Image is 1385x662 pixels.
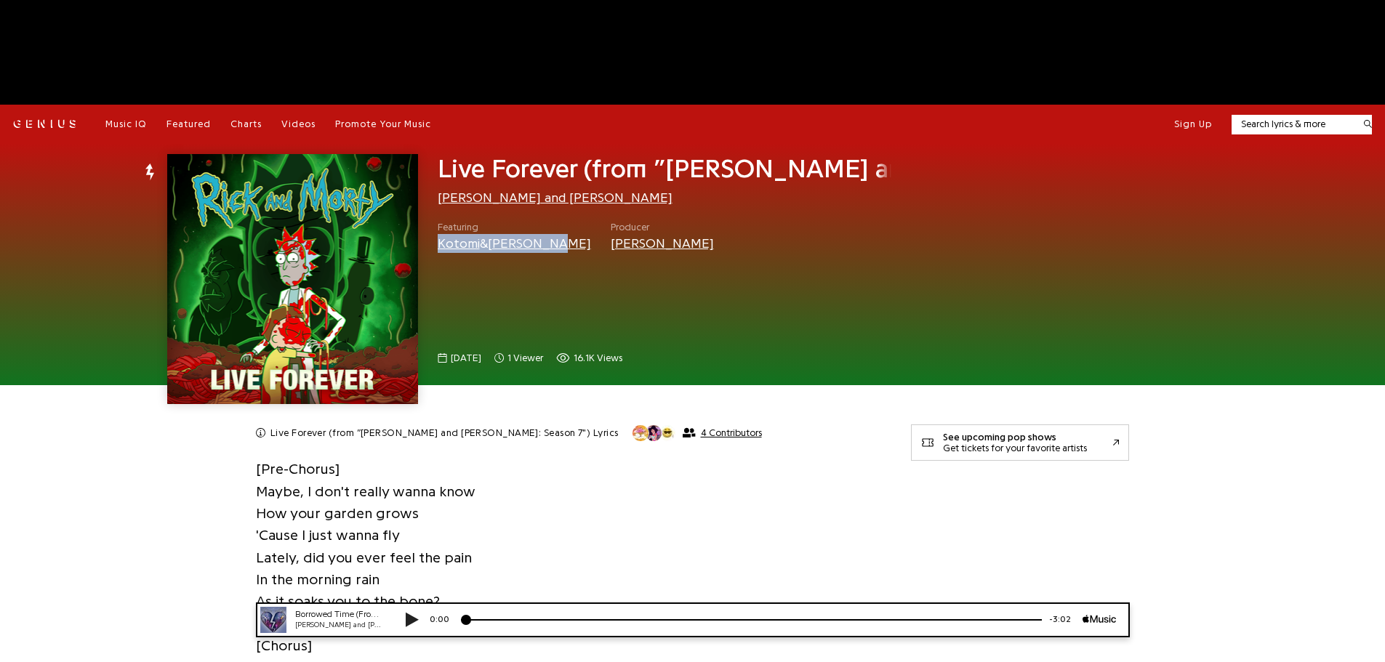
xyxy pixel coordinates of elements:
[574,351,622,366] span: 16.1K views
[51,17,138,28] div: [PERSON_NAME] and [PERSON_NAME] & Tennis
[451,351,481,366] span: [DATE]
[230,119,262,129] span: Charts
[798,11,838,23] div: -3:02
[335,118,431,131] a: Promote Your Music
[438,237,480,250] a: Kotomi
[51,6,138,18] div: Borrowed Time (From [PERSON_NAME] and [PERSON_NAME]: Season 5)
[166,118,211,131] a: Featured
[438,156,1261,182] span: Live Forever (from ”[PERSON_NAME] and [PERSON_NAME]: Season 7")
[230,118,262,131] a: Charts
[943,432,1087,443] div: See upcoming pop shows
[611,237,714,250] a: [PERSON_NAME]
[270,427,619,440] h2: Live Forever (from ”[PERSON_NAME] and [PERSON_NAME]: Season 7") Lyrics
[167,154,417,404] img: Cover art for Live Forever (from ”Rick and Morty: Season 7") by Rick and Morty
[281,118,316,131] a: Videos
[105,119,147,129] span: Music IQ
[701,427,762,439] span: 4 Contributors
[632,424,762,442] button: 4 Contributors
[943,443,1087,453] div: Get tickets for your favorite artists
[1232,117,1354,132] input: Search lyrics & more
[556,351,622,366] span: 16,149 views
[281,119,316,129] span: Videos
[16,4,42,31] img: 72x72bb.jpg
[488,237,591,250] a: [PERSON_NAME]
[494,351,543,366] span: 1 viewer
[335,119,431,129] span: Promote Your Music
[105,118,147,131] a: Music IQ
[438,234,591,253] div: &
[507,351,543,366] span: 1 viewer
[911,424,1129,461] a: See upcoming pop showsGet tickets for your favorite artists
[1174,118,1212,131] button: Sign Up
[438,220,591,235] span: Featuring
[438,191,673,204] a: [PERSON_NAME] and [PERSON_NAME]
[166,119,211,129] span: Featured
[611,220,714,235] span: Producer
